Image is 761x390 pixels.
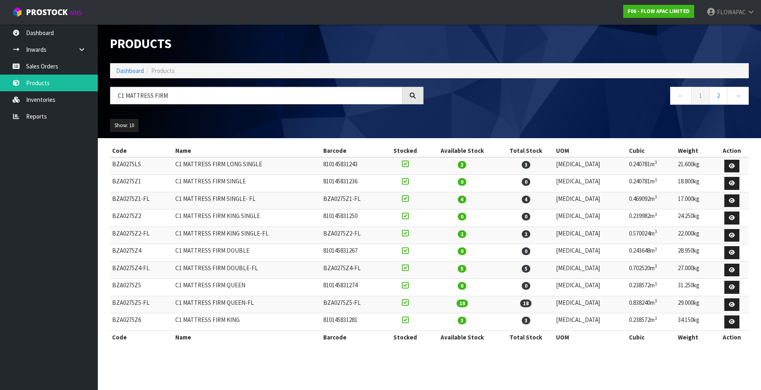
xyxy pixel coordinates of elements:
[173,244,321,262] td: C1 MATTRESS FIRM DOUBLE
[173,296,321,313] td: C1 MATTRESS FIRM QUEEN-FL
[627,192,676,209] td: 0.469092m
[627,313,676,331] td: 0.238572m
[522,247,530,255] span: 0
[110,209,173,227] td: BZA0275Z2
[655,263,657,269] sup: 3
[12,7,22,17] img: cube-alt.png
[173,313,321,331] td: C1 MATTRESS FIRM KING
[151,67,175,75] span: Products
[676,144,715,157] th: Weight
[321,296,384,313] td: BZA0275Z5-FL
[321,192,384,209] td: BZA0275Z1-FL
[676,227,715,244] td: 22.000kg
[110,157,173,175] td: BZA0275LS
[628,8,690,15] strong: F06 - FLOW APAC LIMITED
[458,230,466,238] span: 2
[110,87,402,104] input: Search products
[554,192,627,209] td: [MEDICAL_DATA]
[522,213,530,220] span: 0
[627,331,676,344] th: Cubic
[554,209,627,227] td: [MEDICAL_DATA]
[715,331,749,344] th: Action
[522,230,530,238] span: 2
[655,281,657,286] sup: 3
[321,313,384,331] td: 810145831281
[520,300,532,307] span: 18
[522,317,530,324] span: 3
[173,192,321,209] td: C1 MATTRESS FIRM SINGLE- FL
[26,7,68,18] span: ProStock
[554,175,627,192] td: [MEDICAL_DATA]
[554,331,627,344] th: UOM
[110,296,173,313] td: BZA0275Z5-FL
[457,300,468,307] span: 18
[554,244,627,262] td: [MEDICAL_DATA]
[676,175,715,192] td: 18.800kg
[498,331,554,344] th: Total Stock
[173,331,321,344] th: Name
[554,227,627,244] td: [MEDICAL_DATA]
[110,37,424,51] h1: Products
[676,209,715,227] td: 24.250kg
[321,244,384,262] td: 810145831267
[69,9,82,17] small: WMS
[426,144,498,157] th: Available Stock
[627,296,676,313] td: 0.838240m
[110,119,139,132] button: Show: 10
[321,279,384,296] td: 810145831274
[458,247,466,255] span: 0
[110,261,173,279] td: BZA0275Z4-FL
[110,279,173,296] td: BZA0275Z5
[498,144,554,157] th: Total Stock
[627,279,676,296] td: 0.238572m
[627,227,676,244] td: 0.570024m
[627,175,676,192] td: 0.240781m
[655,159,657,165] sup: 3
[458,265,466,273] span: 5
[458,282,466,290] span: 0
[110,331,173,344] th: Code
[173,144,321,157] th: Name
[676,279,715,296] td: 31.250kg
[110,175,173,192] td: BZA0275Z1
[691,87,710,104] a: 1
[321,261,384,279] td: BZA0275Z4-FL
[655,229,657,234] sup: 3
[727,87,749,104] a: →
[627,157,676,175] td: 0.240781m
[522,196,530,203] span: 4
[655,246,657,252] sup: 3
[173,157,321,175] td: C1 MATTRESS FIRM LONG SINGLE
[321,144,384,157] th: Barcode
[676,313,715,331] td: 34.150kg
[554,157,627,175] td: [MEDICAL_DATA]
[321,209,384,227] td: 810145831250
[116,67,144,75] a: Dashboard
[554,296,627,313] td: [MEDICAL_DATA]
[173,209,321,227] td: C1 MATTRESS FIRM KING SINGLE
[554,144,627,157] th: UOM
[384,331,426,344] th: Stocked
[522,282,530,290] span: 0
[110,227,173,244] td: BZA0275Z2-FL
[554,261,627,279] td: [MEDICAL_DATA]
[655,315,657,321] sup: 3
[627,261,676,279] td: 0.702520m
[676,244,715,262] td: 28.950kg
[627,209,676,227] td: 0.239982m
[676,157,715,175] td: 21.600kg
[173,261,321,279] td: C1 MATTRESS FIRM DOUBLE-FL
[458,178,466,186] span: 0
[321,331,384,344] th: Barcode
[676,331,715,344] th: Weight
[321,175,384,192] td: 810145831236
[321,157,384,175] td: 810145831243
[522,178,530,186] span: 0
[173,175,321,192] td: C1 MATTRESS FIRM SINGLE
[110,313,173,331] td: BZA0275Z6
[655,177,657,183] sup: 3
[655,298,657,304] sup: 3
[173,279,321,296] td: C1 MATTRESS FIRM QUEEN
[426,331,498,344] th: Available Stock
[173,227,321,244] td: C1 MATTRESS FIRM KING SINGLE-FL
